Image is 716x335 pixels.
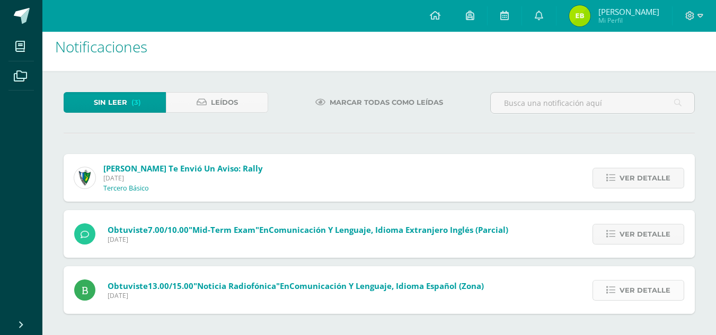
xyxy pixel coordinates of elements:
[189,224,259,235] span: "Mid-term exam"
[74,167,95,188] img: 9f174a157161b4ddbe12118a61fed988.png
[55,37,147,57] span: Notificaciones
[193,280,280,291] span: "Noticia radiofónica"
[94,93,127,112] span: Sin leer
[108,224,508,235] span: Obtuviste en
[330,93,443,112] span: Marcar todas como leídas
[620,224,670,244] span: Ver detalle
[108,291,484,300] span: [DATE]
[148,224,189,235] span: 7.00/10.00
[491,93,694,113] input: Busca una notificación aquí
[103,163,263,174] span: [PERSON_NAME] te envió un aviso: Rally
[269,224,508,235] span: Comunicación y Lenguaje, Idioma Extranjero Inglés (Parcial)
[289,280,484,291] span: Comunicación y Lenguaje, Idioma Español (Zona)
[103,174,263,183] span: [DATE]
[108,280,484,291] span: Obtuviste en
[598,16,659,25] span: Mi Perfil
[620,168,670,188] span: Ver detalle
[166,92,268,113] a: Leídos
[108,235,508,244] span: [DATE]
[148,280,193,291] span: 13.00/15.00
[131,93,141,112] span: (3)
[64,92,166,113] a: Sin leer(3)
[569,5,590,26] img: 3cd2725538231676abbf48785787e5d9.png
[103,184,149,193] p: Tercero Básico
[598,6,659,17] span: [PERSON_NAME]
[620,280,670,300] span: Ver detalle
[302,92,456,113] a: Marcar todas como leídas
[211,93,238,112] span: Leídos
